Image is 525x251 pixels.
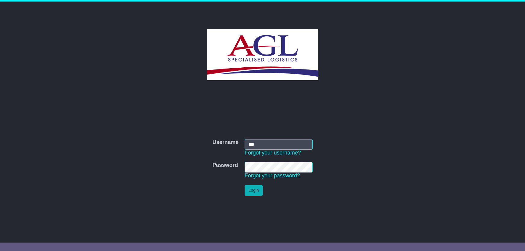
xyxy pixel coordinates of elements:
[245,173,300,179] a: Forgot your password?
[245,150,301,156] a: Forgot your username?
[212,139,239,146] label: Username
[212,162,238,169] label: Password
[245,185,263,196] button: Login
[207,29,318,80] img: AGL SPECIALISED LOGISTICS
